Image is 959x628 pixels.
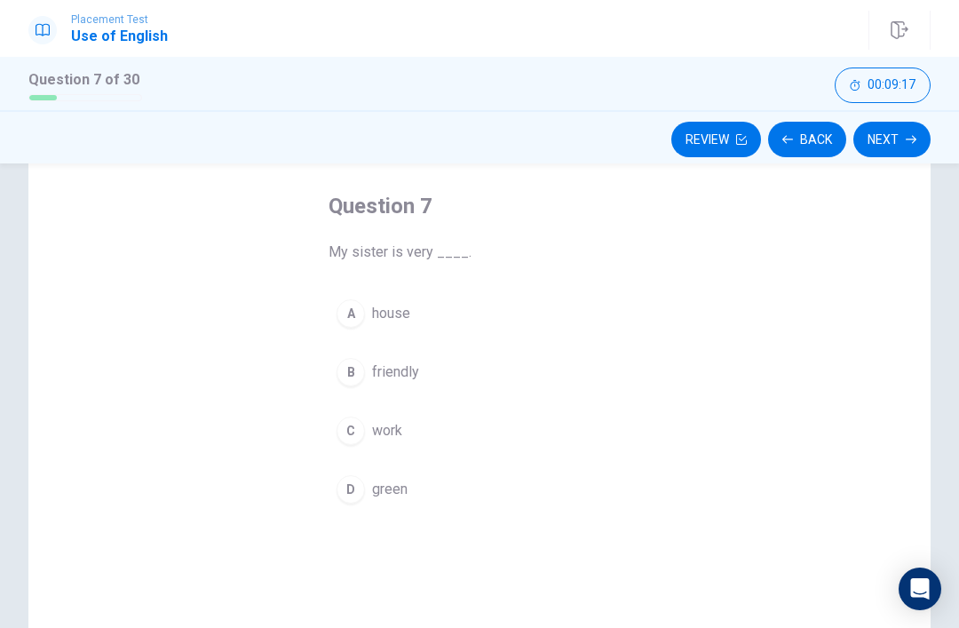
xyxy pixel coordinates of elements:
[329,242,630,263] span: My sister is very ____.
[372,420,402,441] span: work
[372,479,408,500] span: green
[372,362,419,383] span: friendly
[71,26,168,47] h1: Use of English
[329,467,630,512] button: Dgreen
[329,192,630,220] h4: Question 7
[899,568,941,610] div: Open Intercom Messenger
[329,291,630,336] button: Ahouse
[853,122,931,157] button: Next
[329,350,630,394] button: Bfriendly
[337,358,365,386] div: B
[28,69,142,91] h1: Question 7 of 30
[71,13,168,26] span: Placement Test
[868,78,915,92] span: 00:09:17
[337,417,365,445] div: C
[337,475,365,504] div: D
[329,409,630,453] button: Cwork
[372,303,410,324] span: house
[768,122,846,157] button: Back
[337,299,365,328] div: A
[835,68,931,103] button: 00:09:17
[671,122,761,157] button: Review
